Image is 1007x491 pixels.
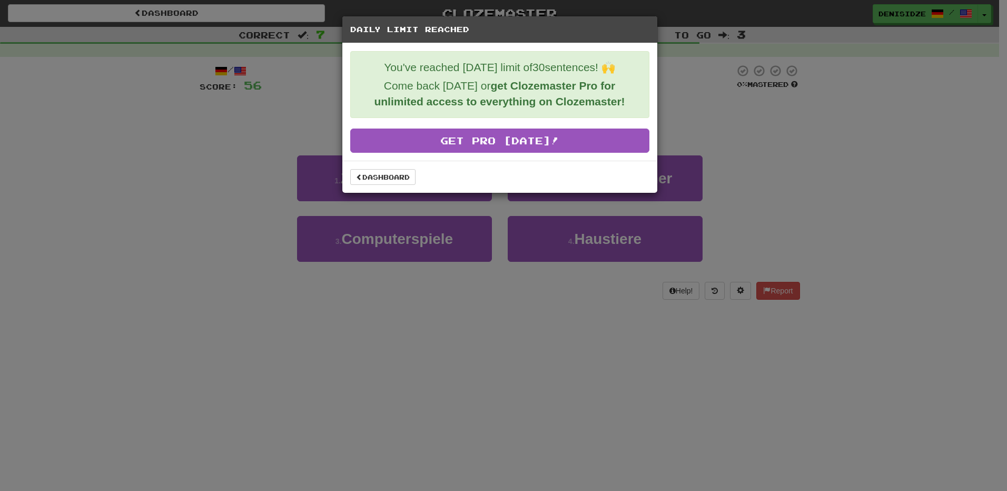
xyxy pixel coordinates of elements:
strong: get Clozemaster Pro for unlimited access to everything on Clozemaster! [374,80,625,107]
a: Get Pro [DATE]! [350,129,649,153]
p: Come back [DATE] or [359,78,641,110]
p: You've reached [DATE] limit of 30 sentences! 🙌 [359,60,641,75]
h5: Daily Limit Reached [350,24,649,35]
a: Dashboard [350,169,416,185]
